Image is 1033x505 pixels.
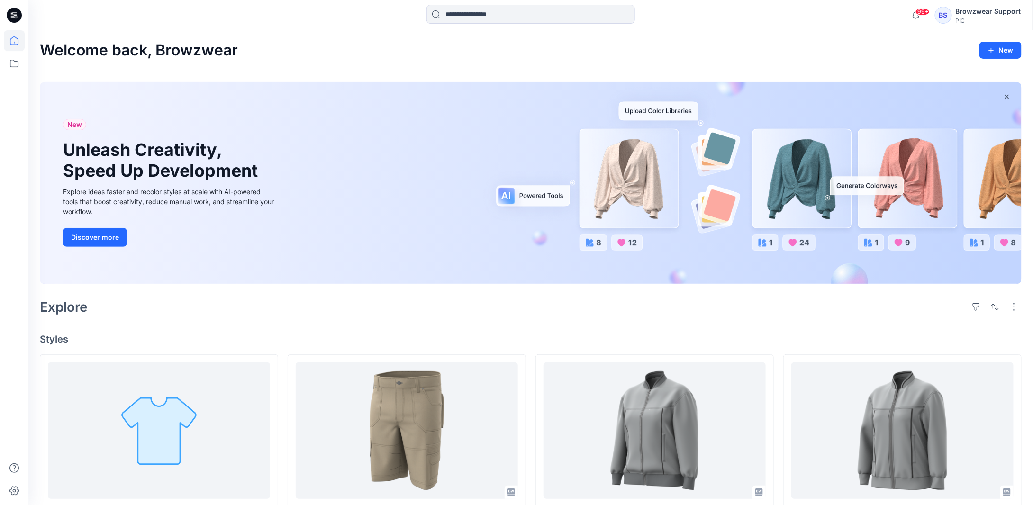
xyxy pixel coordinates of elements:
[63,228,127,247] button: Discover more
[63,228,276,247] a: Discover more
[63,140,262,180] h1: Unleash Creativity, Speed Up Development
[956,17,1021,24] div: PIC
[63,187,276,216] div: Explore ideas faster and recolor styles at scale with AI-powered tools that boost creativity, red...
[40,334,1022,345] h4: Styles
[67,119,82,130] span: New
[979,42,1022,59] button: New
[935,7,952,24] div: BS
[544,362,766,499] a: ZIPPER BOMBER JACKET
[40,299,88,315] h2: Explore
[791,362,1014,499] a: ZIPPER BOMBER JACKET
[296,362,518,499] a: LONG CARGO SHORT
[915,8,930,16] span: 99+
[40,42,238,59] h2: Welcome back, Browzwear
[956,6,1021,17] div: Browzwear Support
[48,362,270,499] a: Test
